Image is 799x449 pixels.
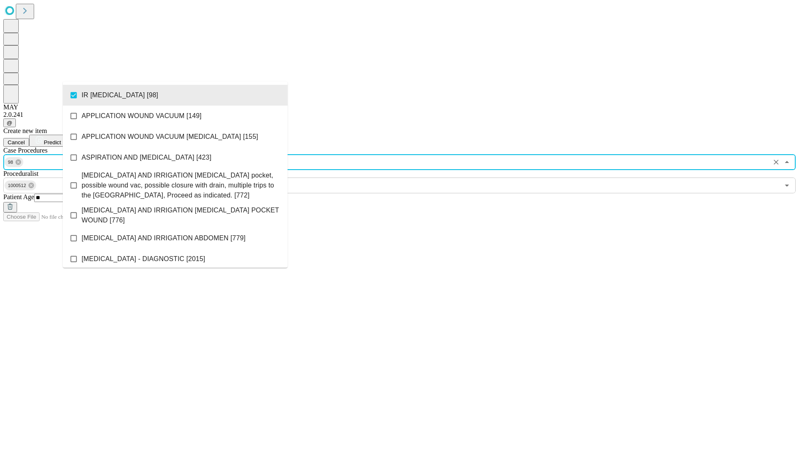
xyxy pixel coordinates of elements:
[3,111,796,118] div: 2.0.241
[781,180,793,191] button: Open
[82,111,201,121] span: APPLICATION WOUND VACUUM [149]
[7,139,25,146] span: Cancel
[82,132,258,142] span: APPLICATION WOUND VACUUM [MEDICAL_DATA] [155]
[5,180,36,190] div: 1000512
[5,181,30,190] span: 1000512
[82,90,158,100] span: IR [MEDICAL_DATA] [98]
[3,170,38,177] span: Proceduralist
[781,156,793,168] button: Close
[3,147,47,154] span: Scheduled Procedure
[29,135,67,147] button: Predict
[44,139,61,146] span: Predict
[3,104,796,111] div: MAY
[82,153,211,163] span: ASPIRATION AND [MEDICAL_DATA] [423]
[770,156,782,168] button: Clear
[82,233,246,243] span: [MEDICAL_DATA] AND IRRIGATION ABDOMEN [779]
[5,158,17,167] span: 98
[82,205,281,225] span: [MEDICAL_DATA] AND IRRIGATION [MEDICAL_DATA] POCKET WOUND [776]
[82,170,281,200] span: [MEDICAL_DATA] AND IRRIGATION [MEDICAL_DATA] pocket, possible wound vac, possible closure with dr...
[3,118,16,127] button: @
[3,193,34,200] span: Patient Age
[82,254,205,264] span: [MEDICAL_DATA] - DIAGNOSTIC [2015]
[7,120,12,126] span: @
[5,157,23,167] div: 98
[3,138,29,147] button: Cancel
[3,127,47,134] span: Create new item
